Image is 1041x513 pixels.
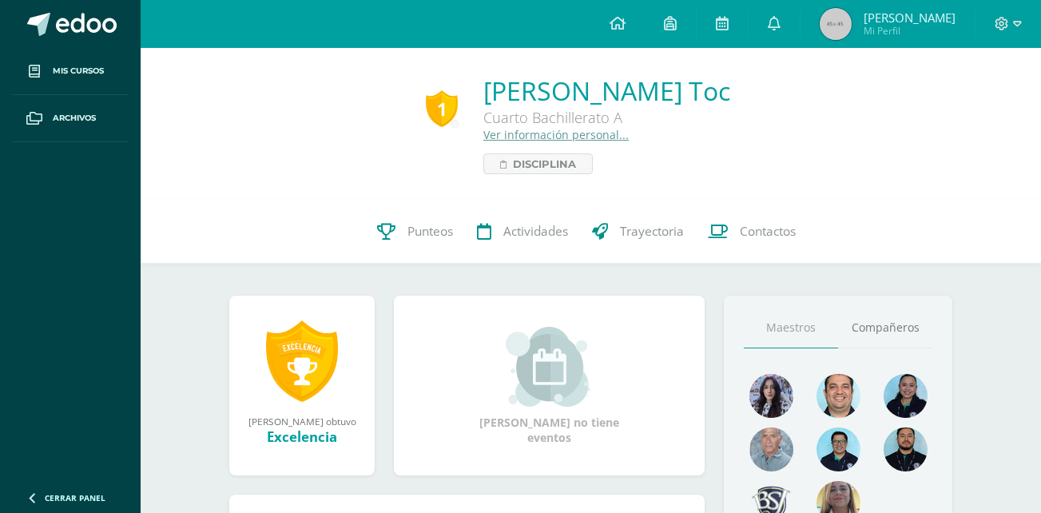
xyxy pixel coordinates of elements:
[426,90,458,127] div: 1
[465,200,580,264] a: Actividades
[580,200,696,264] a: Trayectoria
[407,223,453,240] span: Punteos
[13,48,128,95] a: Mis cursos
[245,427,359,446] div: Excelencia
[820,8,852,40] img: 45x45
[620,223,684,240] span: Trayectoria
[817,427,860,471] img: d220431ed6a2715784848fdc026b3719.png
[483,108,730,127] div: Cuarto Bachillerato A
[483,127,629,142] a: Ver información personal...
[506,327,593,407] img: event_small.png
[53,65,104,78] span: Mis cursos
[749,427,793,471] img: 55ac31a88a72e045f87d4a648e08ca4b.png
[749,374,793,418] img: 31702bfb268df95f55e840c80866a926.png
[245,415,359,427] div: [PERSON_NAME] obtuvo
[817,374,860,418] img: 677c00e80b79b0324b531866cf3fa47b.png
[483,153,593,174] a: Disciplina
[744,308,838,348] a: Maestros
[470,327,630,445] div: [PERSON_NAME] no tiene eventos
[838,308,932,348] a: Compañeros
[503,223,568,240] span: Actividades
[45,492,105,503] span: Cerrar panel
[740,223,796,240] span: Contactos
[365,200,465,264] a: Punteos
[884,374,928,418] img: 4fefb2d4df6ade25d47ae1f03d061a50.png
[864,10,956,26] span: [PERSON_NAME]
[13,95,128,142] a: Archivos
[696,200,808,264] a: Contactos
[513,154,576,173] span: Disciplina
[884,427,928,471] img: 2207c9b573316a41e74c87832a091651.png
[53,112,96,125] span: Archivos
[483,74,730,108] a: [PERSON_NAME] Toc
[864,24,956,38] span: Mi Perfil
